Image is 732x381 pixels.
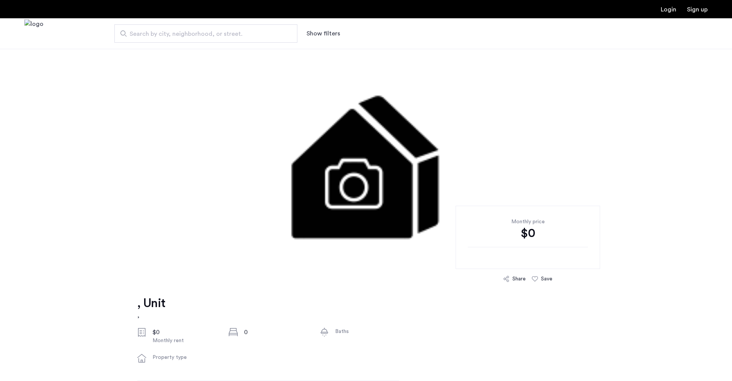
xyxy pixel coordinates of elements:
a: Login [661,6,676,13]
div: Monthly rent [152,337,217,344]
img: 3.gif [132,49,600,277]
img: logo [24,19,43,48]
div: Monthly price [468,218,588,226]
span: Search by city, neighborhood, or street. [130,29,276,38]
button: Show or hide filters [307,29,340,38]
a: , Unit, [137,296,165,320]
div: Save [541,275,552,283]
a: Cazamio Logo [24,19,43,48]
input: Apartment Search [114,24,297,43]
div: $0 [468,226,588,241]
a: Registration [687,6,708,13]
div: Property type [152,354,217,361]
h1: , Unit [137,296,165,311]
div: Baths [335,328,399,335]
div: Share [512,275,526,283]
h2: , [137,311,165,320]
div: 0 [244,328,308,337]
div: $0 [152,328,217,337]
